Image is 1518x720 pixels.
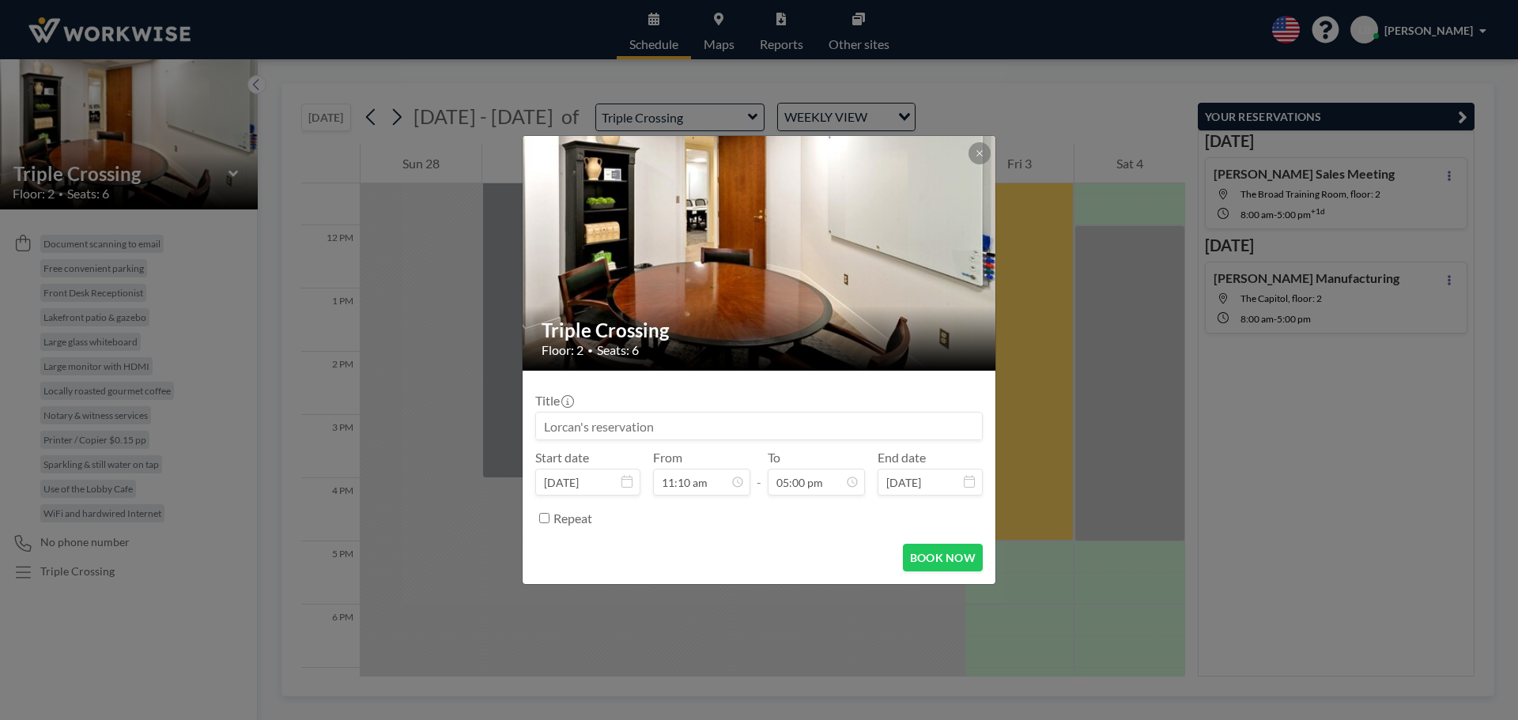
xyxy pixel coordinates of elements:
[535,450,589,466] label: Start date
[768,450,780,466] label: To
[535,393,572,409] label: Title
[653,450,682,466] label: From
[587,345,593,356] span: •
[903,544,983,571] button: BOOK NOW
[757,455,761,490] span: -
[542,319,978,342] h2: Triple Crossing
[878,450,926,466] label: End date
[523,75,997,431] img: 537.jpg
[536,413,982,439] input: Lorcan's reservation
[542,342,583,358] span: Floor: 2
[553,511,592,526] label: Repeat
[597,342,639,358] span: Seats: 6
